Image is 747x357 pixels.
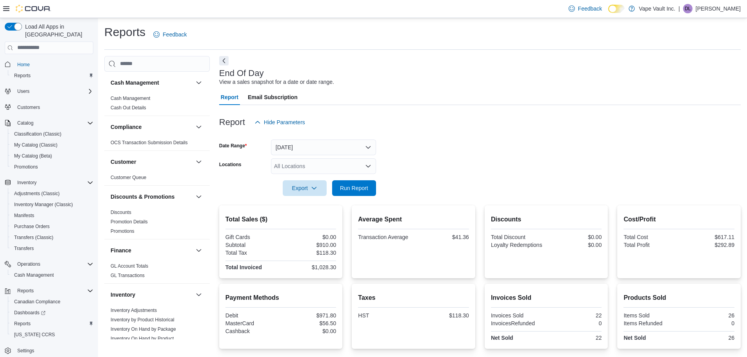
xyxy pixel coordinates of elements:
[14,60,33,69] a: Home
[111,79,159,87] h3: Cash Management
[264,118,305,126] span: Hide Parameters
[14,153,52,159] span: My Catalog (Beta)
[11,330,58,339] a: [US_STATE] CCRS
[111,96,150,101] a: Cash Management
[696,4,741,13] p: [PERSON_NAME]
[16,5,51,13] img: Cova
[104,24,145,40] h1: Reports
[219,118,245,127] h3: Report
[11,244,37,253] a: Transfers
[14,299,60,305] span: Canadian Compliance
[11,308,93,317] span: Dashboards
[282,234,336,240] div: $0.00
[2,285,96,296] button: Reports
[104,173,210,185] div: Customer
[194,290,204,299] button: Inventory
[225,328,279,334] div: Cashback
[111,272,145,279] span: GL Transactions
[111,307,157,314] span: Inventory Adjustments
[2,259,96,270] button: Operations
[111,308,157,313] a: Inventory Adjustments
[194,122,204,132] button: Compliance
[14,286,37,295] button: Reports
[17,348,34,354] span: Settings
[11,162,41,172] a: Promotions
[11,200,76,209] a: Inventory Manager (Classic)
[14,234,53,241] span: Transfers (Classic)
[111,219,148,225] span: Promotion Details
[8,129,96,140] button: Classification (Classic)
[14,259,44,269] button: Operations
[14,190,60,197] span: Adjustments (Classic)
[11,71,34,80] a: Reports
[681,312,734,319] div: 26
[11,222,53,231] a: Purchase Orders
[111,246,193,254] button: Finance
[14,286,93,295] span: Reports
[111,123,142,131] h3: Compliance
[111,158,193,166] button: Customer
[282,320,336,326] div: $56.50
[681,242,734,248] div: $292.89
[282,242,336,248] div: $910.00
[548,312,602,319] div: 22
[11,162,93,172] span: Promotions
[219,161,242,168] label: Locations
[8,161,96,172] button: Promotions
[111,335,174,342] span: Inventory On Hand by Product
[17,120,33,126] span: Catalog
[14,223,50,230] span: Purchase Orders
[14,310,45,316] span: Dashboards
[251,114,308,130] button: Hide Parameters
[14,346,37,355] a: Settings
[11,211,93,220] span: Manifests
[2,177,96,188] button: Inventory
[491,293,602,303] h2: Invoices Sold
[623,215,734,224] h2: Cost/Profit
[11,330,93,339] span: Washington CCRS
[683,4,692,13] div: Darren Lopes
[194,78,204,87] button: Cash Management
[2,118,96,129] button: Catalog
[14,212,34,219] span: Manifests
[8,150,96,161] button: My Catalog (Beta)
[685,4,691,13] span: DL
[8,243,96,254] button: Transfers
[548,234,602,240] div: $0.00
[14,178,93,187] span: Inventory
[11,71,93,80] span: Reports
[219,56,229,65] button: Next
[150,27,190,42] a: Feedback
[8,307,96,318] a: Dashboards
[14,164,38,170] span: Promotions
[11,297,64,306] a: Canadian Compliance
[8,140,96,150] button: My Catalog (Classic)
[332,180,376,196] button: Run Report
[111,317,174,323] a: Inventory by Product Historical
[225,234,279,240] div: Gift Cards
[104,138,210,150] div: Compliance
[2,86,96,97] button: Users
[11,297,93,306] span: Canadian Compliance
[11,189,93,198] span: Adjustments (Classic)
[111,291,135,299] h3: Inventory
[111,263,148,269] a: GL Account Totals
[11,189,63,198] a: Adjustments (Classic)
[17,288,34,294] span: Reports
[681,335,734,341] div: 26
[194,192,204,201] button: Discounts & Promotions
[14,142,58,148] span: My Catalog (Classic)
[111,174,146,181] span: Customer Queue
[11,233,56,242] a: Transfers (Classic)
[491,242,545,248] div: Loyalty Redemptions
[8,199,96,210] button: Inventory Manager (Classic)
[681,320,734,326] div: 0
[8,296,96,307] button: Canadian Compliance
[578,5,602,13] span: Feedback
[548,242,602,248] div: $0.00
[14,131,62,137] span: Classification (Classic)
[8,329,96,340] button: [US_STATE] CCRS
[104,94,210,116] div: Cash Management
